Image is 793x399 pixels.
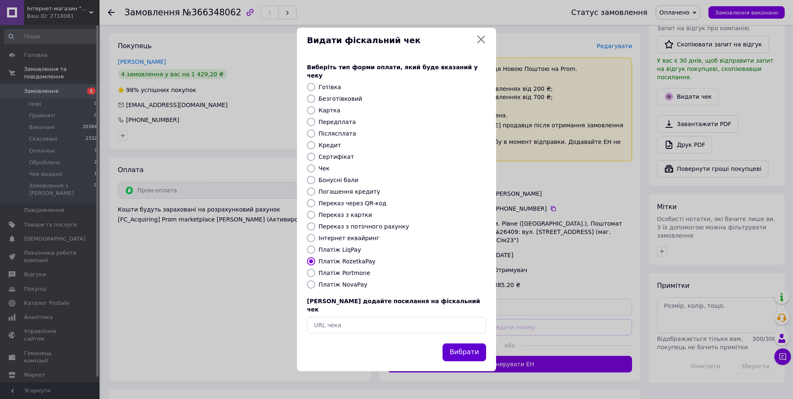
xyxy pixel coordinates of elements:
label: Платіж NovaPay [319,281,367,288]
label: Переказ через QR-код [319,200,387,207]
label: Передплата [319,119,356,125]
label: Платіж LiqPay [319,246,361,253]
label: Чек [319,165,330,172]
button: Вибрати [443,343,486,361]
span: Виберіть тип форми оплати, який буде вказаний у чеку [307,64,478,79]
span: Видати фіскальний чек [307,34,473,46]
label: Платіж RozetkaPay [319,258,375,265]
label: Погашення кредиту [319,188,380,195]
label: Переказ з поточного рахунку [319,223,409,230]
label: Сертифікат [319,153,354,160]
label: Післясплата [319,130,356,137]
label: Картка [319,107,341,114]
label: Бонусні бали [319,177,358,183]
label: Готівка [319,84,341,90]
label: Безготівковий [319,95,362,102]
input: URL чека [307,317,486,333]
label: Інтернет еквайринг [319,235,379,241]
label: Платіж Portmone [319,270,370,276]
label: Переказ з картки [319,212,372,218]
span: [PERSON_NAME] додайте посилання на фіскальний чек [307,298,480,313]
label: Кредит [319,142,341,148]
